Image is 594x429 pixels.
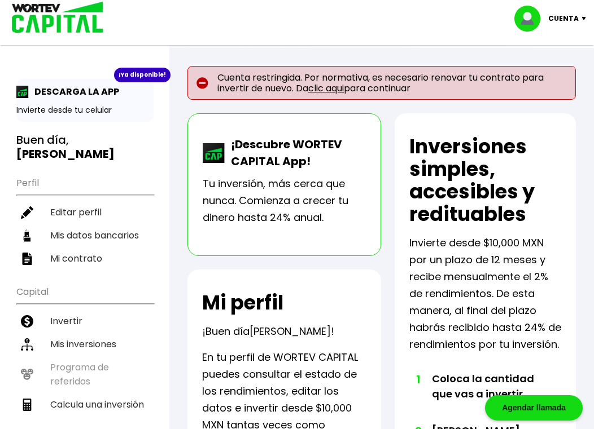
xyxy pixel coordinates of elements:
img: error-circle.027baa21.svg [196,77,208,89]
h2: Inversiones simples, accesibles y redituables [409,135,561,225]
span: Cuenta restringida. Por normativa, es necesario renovar tu contrato para invertir de nuevo. Da pa... [217,72,567,94]
h2: Mi perfil [202,291,283,314]
a: Mis datos bancarios [16,224,154,247]
img: icon-down [579,17,594,20]
img: profile-image [514,6,548,32]
p: Invierte desde tu celular [16,104,154,116]
a: clic aqui [308,82,344,95]
span: 1 [415,371,421,388]
a: Mis inversiones [16,333,154,356]
img: editar-icon.952d3147.svg [21,206,33,219]
a: Editar perfil [16,201,154,224]
div: ¡Ya disponible! [114,68,171,82]
img: invertir-icon.b3b967d7.svg [21,315,33,328]
img: inversiones-icon.6695dc30.svg [21,338,33,351]
p: Invierte desde $10,000 MXN por un plazo de 12 meses y recibe mensualmente el 2% de rendimientos. ... [409,235,561,353]
p: DESCARGA LA APP [29,85,119,99]
img: contrato-icon.f2db500c.svg [21,253,33,265]
img: wortev-capital-app-icon [203,143,225,163]
a: Calcula una inversión [16,393,154,416]
span: [PERSON_NAME] [250,324,331,338]
p: Tu inversión, más cerca que nunca. Comienza a crecer tu dinero hasta 24% anual. [203,175,366,226]
div: Agendar llamada [485,395,583,421]
a: Mi contrato [16,247,154,270]
p: Cuenta [548,10,579,27]
img: datos-icon.10cf9172.svg [21,229,33,242]
p: ¡Descubre WORTEV CAPITAL App! [225,136,366,170]
a: Invertir [16,309,154,333]
img: calculadora-icon.17d418c4.svg [21,399,33,411]
li: Coloca la cantidad que vas a invertir. [432,371,546,423]
ul: Perfil [16,170,154,270]
b: [PERSON_NAME] [16,146,115,162]
p: ¡Buen día ! [202,323,334,340]
h3: Buen día, [16,133,154,161]
img: app-icon [16,86,29,98]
